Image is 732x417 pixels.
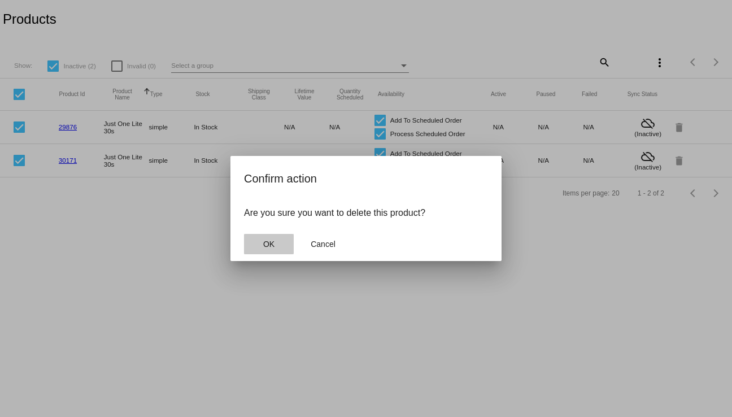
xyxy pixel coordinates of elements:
[298,234,348,254] button: Close dialog
[244,208,488,218] p: Are you sure you want to delete this product?
[244,170,488,188] h2: Confirm action
[244,234,294,254] button: Close dialog
[311,240,335,249] span: Cancel
[263,240,274,249] span: OK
